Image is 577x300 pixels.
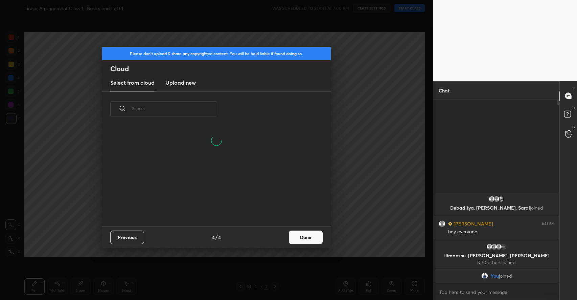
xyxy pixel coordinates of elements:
[486,243,493,250] img: default.png
[132,94,217,123] input: Search
[439,253,554,258] p: Himanshu, [PERSON_NAME], [PERSON_NAME]
[498,196,505,202] img: 3
[481,273,488,279] img: 3a6b3dcdb4d746208f5ef180f14109e5.png
[433,192,560,284] div: grid
[218,234,221,241] h4: 4
[439,260,554,265] p: & 10 others joined
[491,243,498,250] img: default.png
[573,87,575,92] p: T
[110,64,331,73] h2: Cloud
[488,196,495,202] img: default.png
[439,205,554,211] p: Debaditya, [PERSON_NAME], Saral
[110,231,144,244] button: Previous
[433,82,455,100] p: Chat
[500,243,507,250] div: 10
[212,234,215,241] h4: 4
[490,273,499,279] span: You
[102,47,331,60] div: Please don't upload & share any copyrighted content. You will be held liable if found doing so.
[572,125,575,130] p: G
[165,79,196,87] h3: Upload new
[530,205,543,211] span: joined
[499,273,512,279] span: joined
[448,222,452,226] img: Learner_Badge_beginner_1_8b307cf2a0.svg
[448,229,554,235] div: hey everyone
[495,243,502,250] img: default.png
[573,106,575,111] p: D
[452,220,493,227] h6: [PERSON_NAME]
[215,234,217,241] h4: /
[542,221,554,226] div: 6:53 PM
[439,220,445,227] img: default.png
[289,231,323,244] button: Done
[493,196,500,202] img: default.png
[110,79,155,87] h3: Select from cloud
